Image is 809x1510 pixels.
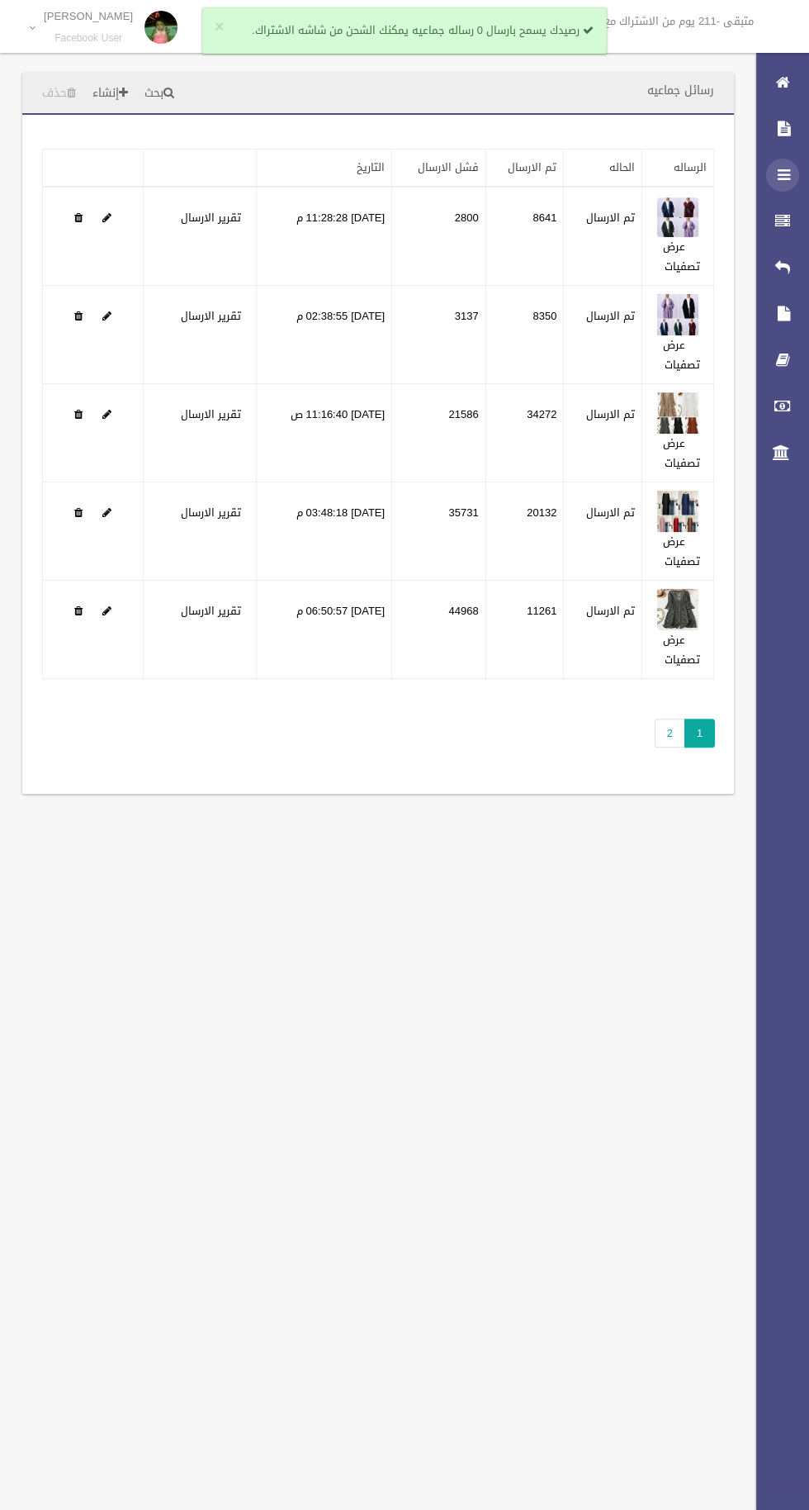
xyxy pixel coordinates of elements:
a: تم الارسال [508,157,556,178]
a: تقرير الارسال [181,404,241,425]
a: تقرير الارسال [181,502,241,523]
label: تم الارسال [586,306,635,326]
div: رصيدك يسمح بارسال 0 رساله جماعيه يمكنك الشحن من شاشه الاشتراك. [202,7,607,54]
header: رسائل جماعيه [627,74,734,107]
a: Edit [102,306,111,326]
td: [DATE] 11:16:40 ص [257,384,392,482]
td: 34272 [485,384,564,482]
td: [DATE] 06:50:57 م [257,581,392,679]
th: الرساله [642,150,714,188]
td: 2800 [392,187,485,286]
a: 2 [655,719,685,748]
img: 638897466629339073.jpg [657,491,698,532]
a: Edit [102,601,111,621]
td: 35731 [392,482,485,581]
a: عرض تصفيات [663,335,700,375]
label: تم الارسال [586,601,635,621]
a: Edit [657,306,698,326]
a: Edit [657,207,698,228]
a: Edit [102,502,111,523]
a: Edit [102,404,111,425]
a: التاريخ [357,157,385,178]
a: عرض تصفيات [663,433,700,473]
td: 11261 [485,581,564,679]
td: 8350 [485,286,564,384]
td: [DATE] 03:48:18 م [257,482,392,581]
label: تم الارسال [586,405,635,425]
a: تقرير الارسال [181,306,241,326]
img: 638734956021166553.jpeg [657,294,698,335]
td: [DATE] 02:38:55 م [257,286,392,384]
a: Edit [657,404,698,425]
a: بحث [138,78,181,109]
a: تقرير الارسال [181,601,241,621]
a: عرض تصفيات [663,629,700,670]
a: عرض تصفيات [663,531,700,572]
img: 638728362048474020.jpg [657,196,698,237]
th: الحاله [564,150,642,188]
td: 3137 [392,286,485,384]
td: 21586 [392,384,485,482]
span: 1 [684,719,715,748]
a: فشل الارسال [418,157,479,178]
img: 638907078397972967.jpg [657,589,698,630]
img: 638892999007311369.jpg [657,392,698,434]
a: Edit [657,502,698,523]
p: [PERSON_NAME] [44,10,133,22]
a: إنشاء [86,78,135,109]
button: × [215,19,224,36]
a: عرض تصفيات [663,236,700,277]
a: Edit [657,601,698,621]
label: تم الارسال [586,208,635,228]
td: [DATE] 11:28:28 م [257,187,392,286]
small: Facebook User [44,32,133,45]
td: 44968 [392,581,485,679]
a: تقرير الارسال [181,207,241,228]
label: تم الارسال [586,503,635,523]
td: 8641 [485,187,564,286]
td: 20132 [485,482,564,581]
a: Edit [102,207,111,228]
